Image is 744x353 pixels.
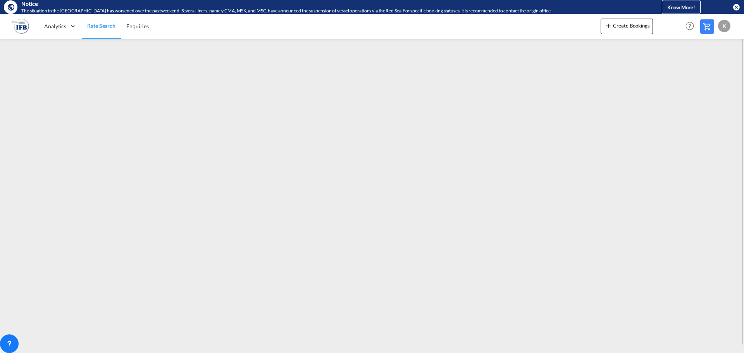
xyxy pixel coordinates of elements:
button: icon-close-circle [732,3,740,11]
span: Know More! [667,4,695,10]
a: Enquiries [121,14,154,39]
md-icon: icon-plus 400-fg [604,21,613,30]
div: K [718,20,730,32]
img: b628ab10256c11eeb52753acbc15d091.png [12,17,29,35]
span: Analytics [44,22,66,30]
div: Help [683,19,700,33]
div: Analytics [39,14,82,39]
span: Enquiries [126,23,149,29]
span: Help [683,19,696,33]
a: Rate Search [82,14,121,39]
div: The situation in the Red Sea has worsened over the past weekend. Several liners, namely CMA, MSK,... [21,8,630,14]
button: icon-plus 400-fgCreate Bookings [601,19,653,34]
span: Rate Search [87,22,115,29]
md-icon: icon-earth [7,3,15,11]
